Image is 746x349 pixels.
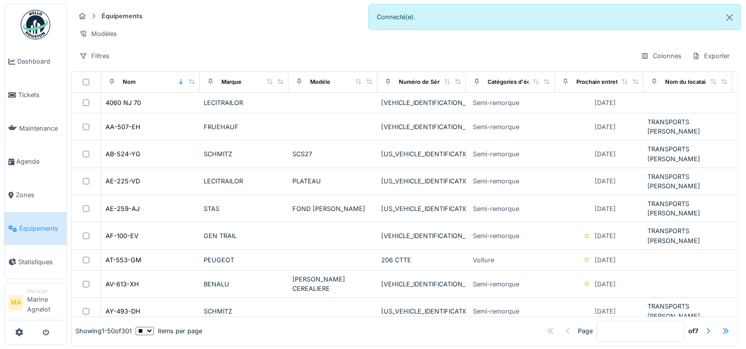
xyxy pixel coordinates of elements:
[381,176,462,186] div: [US_VEHICLE_IDENTIFICATION_NUMBER]
[4,145,67,178] a: Agenda
[595,204,616,213] div: [DATE]
[473,122,519,132] div: Semi-remorque
[473,149,519,159] div: Semi-remorque
[647,117,728,136] div: TRANSPORTS [PERSON_NAME]
[75,49,114,63] div: Filtres
[4,212,67,245] a: Équipements
[488,78,556,86] div: Catégories d'équipement
[595,176,616,186] div: [DATE]
[204,307,284,316] div: SCHMITZ
[4,245,67,279] a: Statistiques
[123,78,136,86] div: Nom
[106,204,140,213] div: AE-259-AJ
[106,176,140,186] div: AE-225-VD
[473,231,519,241] div: Semi-remorque
[106,98,141,107] div: 4060 NJ 70
[381,122,462,132] div: [VEHICLE_IDENTIFICATION_NUMBER]
[381,98,462,107] div: [VEHICLE_IDENTIFICATION_NUMBER]
[595,231,616,241] div: [DATE]
[381,255,462,265] div: 206 CTTE
[473,279,519,289] div: Semi-remorque
[19,224,63,233] span: Équipements
[595,149,616,159] div: [DATE]
[637,49,686,63] div: Colonnes
[595,279,616,289] div: [DATE]
[718,4,741,31] button: Close
[16,190,63,200] span: Zones
[75,326,132,336] div: Showing 1 - 50 of 301
[204,204,284,213] div: STAS
[106,279,139,289] div: AV-613-XH
[595,307,616,316] div: [DATE]
[204,98,284,107] div: LECITRAILOR
[688,326,698,336] strong: of 7
[688,49,734,63] div: Exporter
[647,302,728,320] div: TRANSPORTS [PERSON_NAME]
[27,287,63,318] li: Marine Agnelot
[8,287,63,320] a: MA ManagerMarine Agnelot
[381,149,462,159] div: [US_VEHICLE_IDENTIFICATION_NUMBER]
[665,78,711,86] div: Nom du locataire
[204,176,284,186] div: LECITRAILOR
[310,78,330,86] div: Modèle
[221,78,242,86] div: Marque
[18,257,63,267] span: Statistiques
[18,90,63,100] span: Tickets
[8,295,23,310] li: MA
[595,255,616,265] div: [DATE]
[647,172,728,191] div: TRANSPORTS [PERSON_NAME]
[473,307,519,316] div: Semi-remorque
[204,122,284,132] div: FRUEHAUF
[27,287,63,295] div: Manager
[4,111,67,145] a: Maintenance
[106,255,142,265] div: AT-553-GM
[204,149,284,159] div: SCHMITZ
[17,57,63,66] span: Dashboard
[647,226,728,245] div: TRANSPORTS [PERSON_NAME]
[399,78,444,86] div: Numéro de Série
[647,199,728,218] div: TRANSPORTS [PERSON_NAME]
[19,124,63,133] span: Maintenance
[595,98,616,107] div: [DATE]
[292,275,373,293] div: [PERSON_NAME] CEREALIERE
[595,122,616,132] div: [DATE]
[136,326,202,336] div: items per page
[368,4,742,30] div: Connecté(e).
[106,231,139,241] div: AF-100-EV
[204,279,284,289] div: BENALU
[98,11,146,21] strong: Équipements
[292,204,373,213] div: FOND [PERSON_NAME]
[4,78,67,112] a: Tickets
[292,149,373,159] div: SCS27
[381,231,462,241] div: [VEHICLE_IDENTIFICATION_NUMBER]
[473,176,519,186] div: Semi-remorque
[106,307,141,316] div: AY-493-DH
[381,307,462,316] div: [US_VEHICLE_IDENTIFICATION_NUMBER]
[381,279,462,289] div: [VEHICLE_IDENTIFICATION_NUMBER]
[473,204,519,213] div: Semi-remorque
[381,204,462,213] div: [US_VEHICLE_IDENTIFICATION_NUMBER]
[204,231,284,241] div: GEN TRAIL
[473,98,519,107] div: Semi-remorque
[473,255,494,265] div: Voiture
[106,149,141,159] div: AB-524-YG
[578,326,593,336] div: Page
[21,10,50,39] img: Badge_color-CXgf-gQk.svg
[4,45,67,78] a: Dashboard
[106,122,141,132] div: AA-507-EH
[292,176,373,186] div: PLATEAU
[576,78,626,86] div: Prochain entretien
[16,157,63,166] span: Agenda
[647,144,728,163] div: TRANSPORTS [PERSON_NAME]
[204,255,284,265] div: PEUGEOT
[75,27,121,41] div: Modèles
[4,178,67,212] a: Zones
